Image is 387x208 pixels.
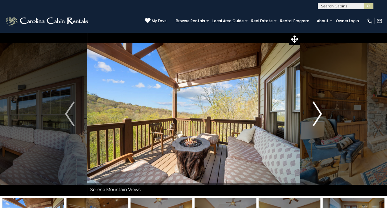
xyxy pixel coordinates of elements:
a: Rental Program [277,17,312,25]
button: Next [300,32,334,196]
a: About [314,17,332,25]
button: Previous [52,32,87,196]
img: phone-regular-white.png [367,18,373,24]
a: Local Area Guide [209,17,247,25]
img: White-1-2.png [5,15,90,27]
span: My Favs [152,18,167,24]
a: Browse Rentals [173,17,208,25]
a: Owner Login [333,17,362,25]
img: mail-regular-white.png [376,18,382,24]
div: Serene Mountain Views [87,183,300,196]
img: arrow [312,102,322,126]
a: Real Estate [248,17,276,25]
a: My Favs [145,18,167,24]
img: arrow [65,102,74,126]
